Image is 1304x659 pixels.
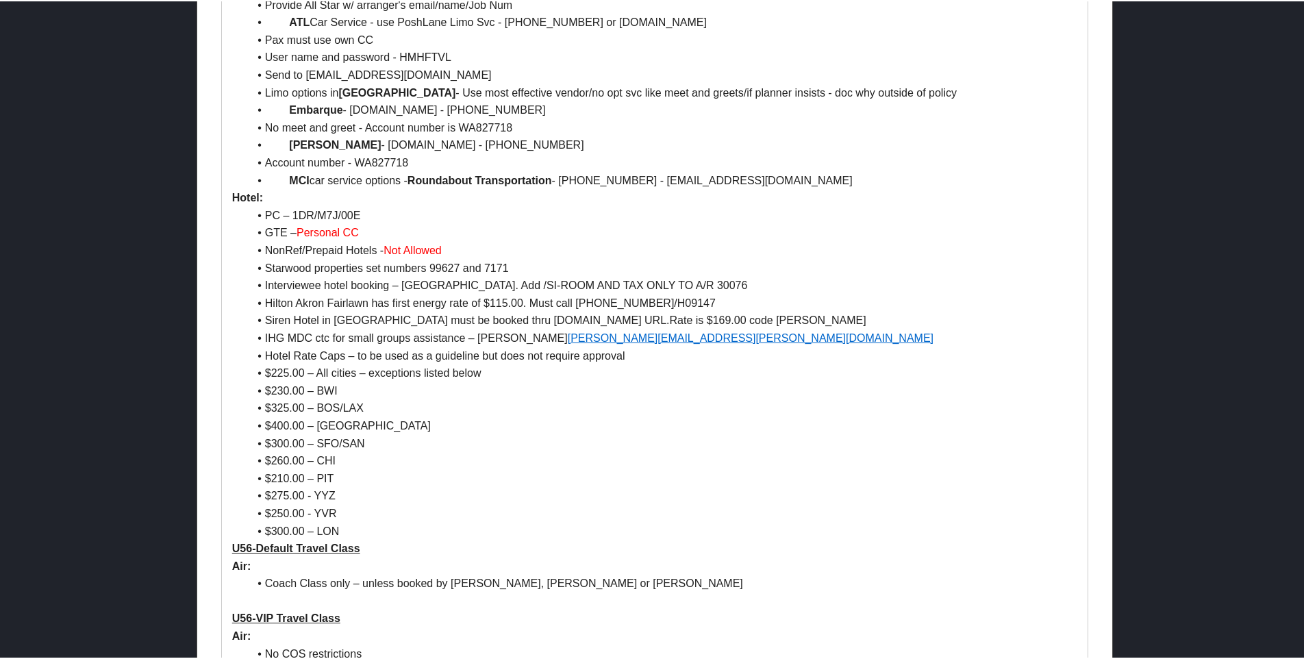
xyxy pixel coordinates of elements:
[249,153,1077,171] li: Account number - WA827718
[249,521,1077,539] li: $300.00 – LON
[407,173,552,185] strong: Roundabout Transportation
[338,86,455,97] strong: [GEOGRAPHIC_DATA]
[249,363,1077,381] li: $225.00 – All cities – exceptions listed below
[249,275,1077,293] li: Interviewee hotel booking – [GEOGRAPHIC_DATA]. Add /SI-ROOM AND TAX ONLY TO A/R 30076
[249,293,1077,311] li: Hilton Akron Fairlawn has first energy rate of $115.00. Must call [PHONE_NUMBER]/H09147
[232,559,251,571] strong: Air:
[289,173,309,185] strong: MCI
[249,451,1077,469] li: $260.00 – CHI
[249,65,1077,83] li: Send to [EMAIL_ADDRESS][DOMAIN_NAME]
[249,486,1077,503] li: $275.00 - YYZ
[249,381,1077,399] li: $230.00 – BWI
[232,611,340,623] u: U56-VIP Travel Class
[249,310,1077,328] li: Siren Hotel in [GEOGRAPHIC_DATA] must be booked thru [DOMAIN_NAME] URL.Rate is $169.00 code [PERS...
[249,100,1077,118] li: - [DOMAIN_NAME] - [PHONE_NUMBER]
[232,541,360,553] u: U56-Default Travel Class
[384,243,442,255] span: Not Allowed
[249,503,1077,521] li: $250.00 - YVR
[249,135,1077,153] li: - [DOMAIN_NAME] - [PHONE_NUMBER]
[232,190,263,202] strong: Hotel:
[249,434,1077,451] li: $300.00 – SFO/SAN
[249,258,1077,276] li: Starwood properties set numbers 99627 and 7171
[249,328,1077,346] li: IHG MDC ctc for small groups assistance – [PERSON_NAME]
[289,103,342,114] strong: Embarque
[232,629,251,641] strong: Air:
[249,206,1077,223] li: PC – 1DR/M7J/00E
[249,398,1077,416] li: $325.00 – BOS/LAX
[249,573,1077,591] li: Coach Class only – unless booked by [PERSON_NAME], [PERSON_NAME] or [PERSON_NAME]
[249,47,1077,65] li: User name and password - HMHFTVL
[249,171,1077,188] li: car service options - - [PHONE_NUMBER] - [EMAIL_ADDRESS][DOMAIN_NAME]
[568,331,933,343] a: [PERSON_NAME][EMAIL_ADDRESS][PERSON_NAME][DOMAIN_NAME]
[249,469,1077,486] li: $210.00 – PIT
[249,240,1077,258] li: NonRef/Prepaid Hotels -
[249,416,1077,434] li: $400.00 – [GEOGRAPHIC_DATA]
[249,12,1077,30] li: Car Service - use PoshLane Limo Svc - [PHONE_NUMBER] or [DOMAIN_NAME]
[297,225,359,237] span: Personal CC
[249,118,1077,136] li: No meet and greet - Account number is WA827718
[289,15,310,27] strong: ATL
[289,138,381,149] strong: [PERSON_NAME]
[249,83,1077,101] li: Limo options in - Use most effective vendor/no opt svc like meet and greets/if planner insists - ...
[249,346,1077,364] li: Hotel Rate Caps – to be used as a guideline but does not require approval
[249,223,1077,240] li: GTE –
[249,30,1077,48] li: Pax must use own CC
